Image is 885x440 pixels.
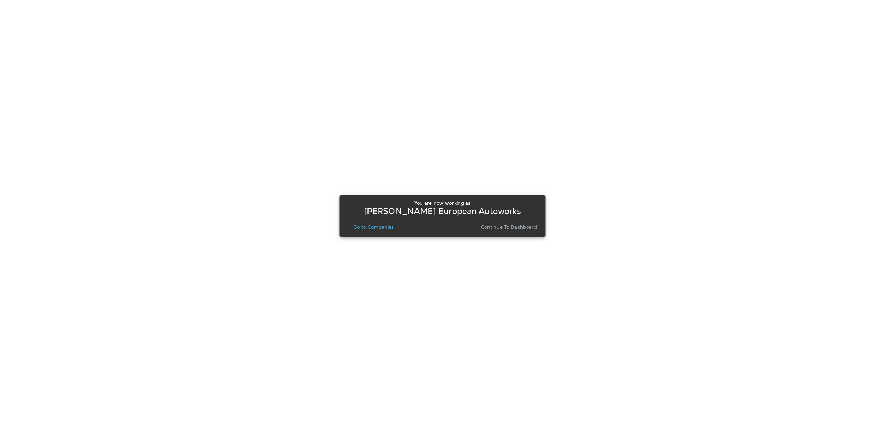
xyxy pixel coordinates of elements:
[364,208,521,214] p: [PERSON_NAME] European Autoworks
[481,224,537,230] p: Continue to Dashboard
[353,224,394,230] p: Go to Companies
[478,222,540,232] button: Continue to Dashboard
[351,222,397,232] button: Go to Companies
[414,200,471,206] p: You are now working as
